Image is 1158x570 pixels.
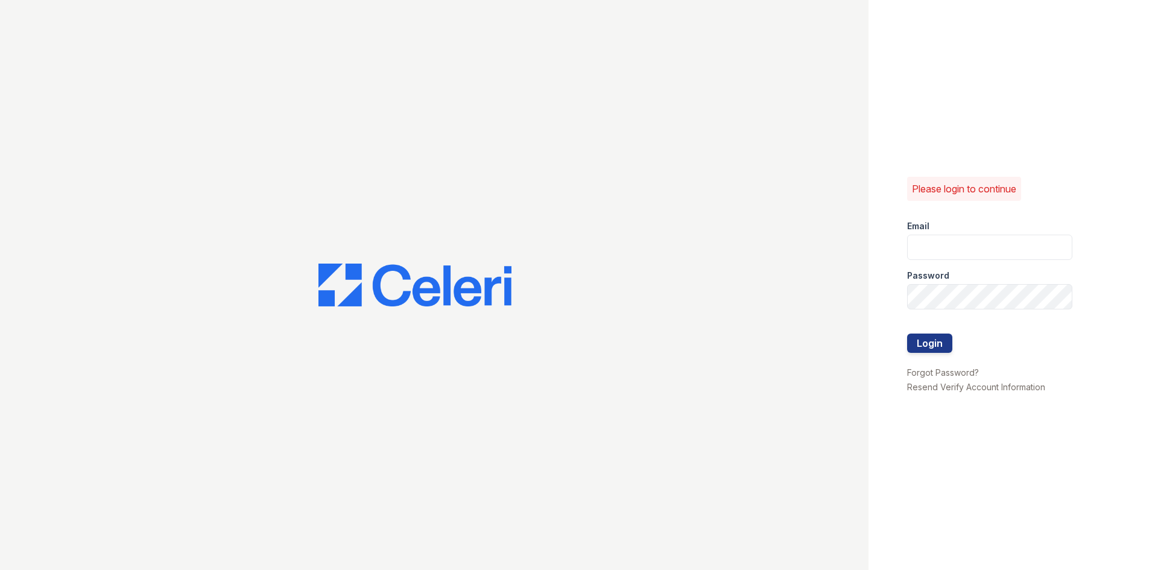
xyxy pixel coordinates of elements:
a: Forgot Password? [907,367,979,378]
label: Email [907,220,929,232]
button: Login [907,334,952,353]
label: Password [907,270,949,282]
p: Please login to continue [912,182,1016,196]
img: CE_Logo_Blue-a8612792a0a2168367f1c8372b55b34899dd931a85d93a1a3d3e32e68fde9ad4.png [318,264,511,307]
a: Resend Verify Account Information [907,382,1045,392]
